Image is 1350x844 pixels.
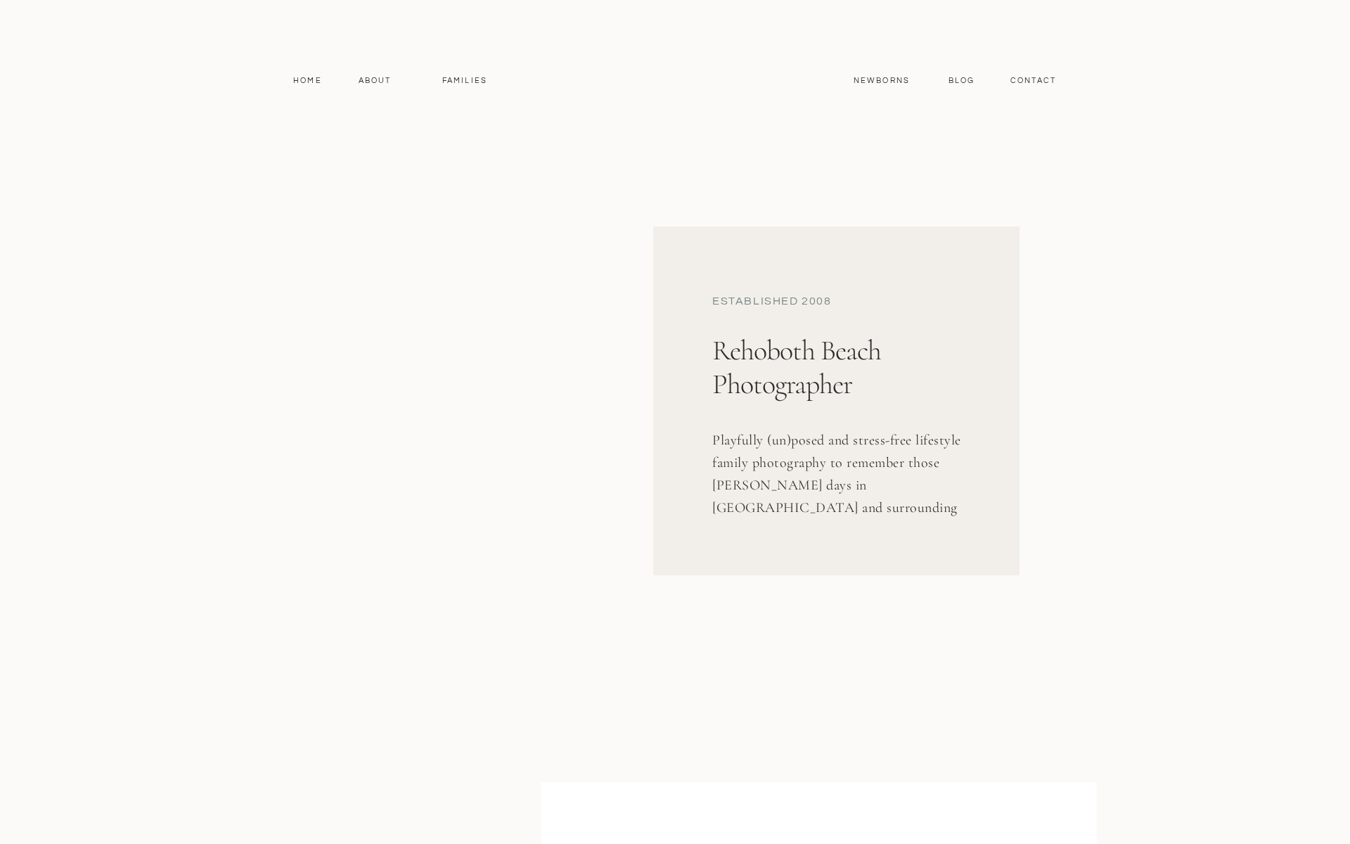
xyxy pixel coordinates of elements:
a: About [354,75,395,87]
a: Families [433,75,496,87]
a: Newborns [848,75,915,87]
a: Home [287,75,328,87]
h1: Rehoboth Beach Photographer [712,333,991,455]
a: contact [1003,75,1064,87]
div: established 2008 [712,293,998,312]
a: Blog [945,75,978,87]
h3: Playfully (un)posed and stress-free lifestyle family photography to remember those [PERSON_NAME] ... [712,429,977,523]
